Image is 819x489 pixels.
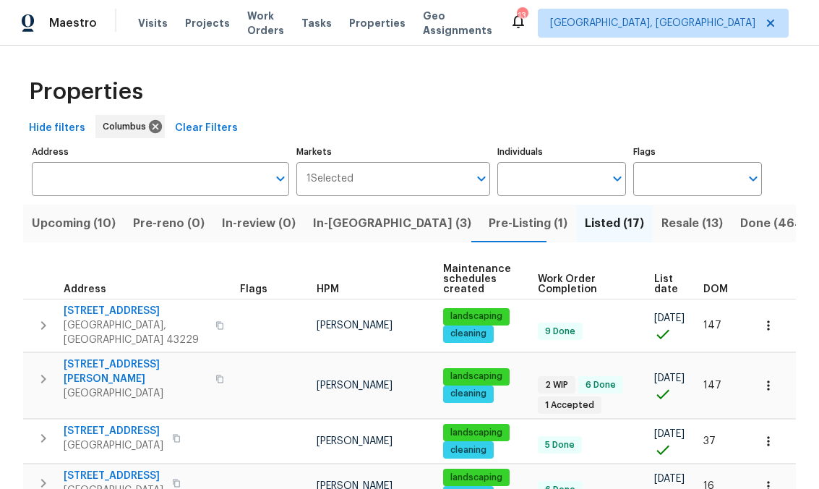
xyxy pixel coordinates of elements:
span: In-review (0) [222,213,296,234]
span: Hide filters [29,119,85,137]
span: landscaping [445,310,508,323]
span: DOM [703,284,728,294]
div: Columbus [95,115,165,138]
label: Flags [633,148,762,156]
span: [PERSON_NAME] [317,436,393,446]
span: Work Orders [247,9,284,38]
span: Address [64,284,106,294]
span: Done (464) [740,213,807,234]
span: landscaping [445,472,508,484]
span: [GEOGRAPHIC_DATA] [64,386,207,401]
span: Projects [185,16,230,30]
span: [GEOGRAPHIC_DATA], [GEOGRAPHIC_DATA] 43229 [64,318,207,347]
button: Open [270,169,291,189]
span: Geo Assignments [423,9,492,38]
span: Maintenance schedules created [443,264,513,294]
span: cleaning [445,328,492,340]
span: [STREET_ADDRESS] [64,424,163,438]
span: 147 [703,320,721,331]
span: Flags [240,284,267,294]
span: List date [654,274,679,294]
span: Listed (17) [585,213,644,234]
span: 5 Done [539,439,580,451]
span: In-[GEOGRAPHIC_DATA] (3) [313,213,471,234]
span: cleaning [445,444,492,456]
span: [STREET_ADDRESS] [64,304,207,318]
span: Columbus [103,119,152,134]
span: [PERSON_NAME] [317,380,393,391]
span: 2 WIP [539,379,574,391]
span: [PERSON_NAME] [317,320,393,331]
span: Pre-Listing (1) [489,213,567,234]
span: [GEOGRAPHIC_DATA], [GEOGRAPHIC_DATA] [550,16,755,30]
span: Properties [29,85,143,99]
div: 13 [517,9,527,23]
span: [GEOGRAPHIC_DATA] [64,438,163,453]
span: Upcoming (10) [32,213,116,234]
button: Open [607,169,627,189]
span: Pre-reno (0) [133,213,205,234]
span: 9 Done [539,326,581,338]
span: HPM [317,284,339,294]
span: Visits [138,16,168,30]
span: Tasks [301,18,332,28]
span: [DATE] [654,313,685,323]
span: [STREET_ADDRESS] [64,469,163,483]
span: landscaping [445,370,508,383]
button: Open [743,169,763,189]
label: Markets [296,148,489,156]
span: 37 [703,436,716,446]
span: [DATE] [654,373,685,383]
span: 1 Selected [306,173,353,185]
span: Resale (13) [661,213,723,234]
span: [DATE] [654,474,685,484]
button: Clear Filters [169,115,244,142]
span: Maestro [49,16,97,30]
button: Open [471,169,492,189]
span: 147 [703,380,721,391]
span: Work Order Completion [538,274,630,294]
span: Properties [349,16,406,30]
span: 6 Done [580,379,622,391]
button: Hide filters [23,115,91,142]
span: 1 Accepted [539,399,600,412]
label: Address [32,148,289,156]
span: [DATE] [654,429,685,439]
span: cleaning [445,388,492,400]
span: landscaping [445,427,508,439]
label: Individuals [497,148,626,156]
span: [STREET_ADDRESS][PERSON_NAME] [64,357,207,386]
span: Clear Filters [175,119,238,137]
